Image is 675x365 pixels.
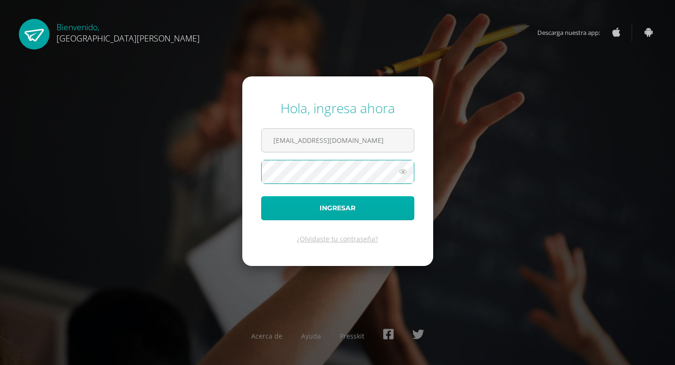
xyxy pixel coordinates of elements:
[57,33,200,44] span: [GEOGRAPHIC_DATA][PERSON_NAME]
[251,332,282,340] a: Acerca de
[297,234,378,243] a: ¿Olvidaste tu contraseña?
[261,196,414,220] button: Ingresar
[301,332,321,340] a: Ayuda
[261,99,414,117] div: Hola, ingresa ahora
[57,19,200,44] div: Bienvenido,
[262,129,414,152] input: Correo electrónico o usuario
[537,24,609,41] span: Descarga nuestra app:
[340,332,364,340] a: Presskit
